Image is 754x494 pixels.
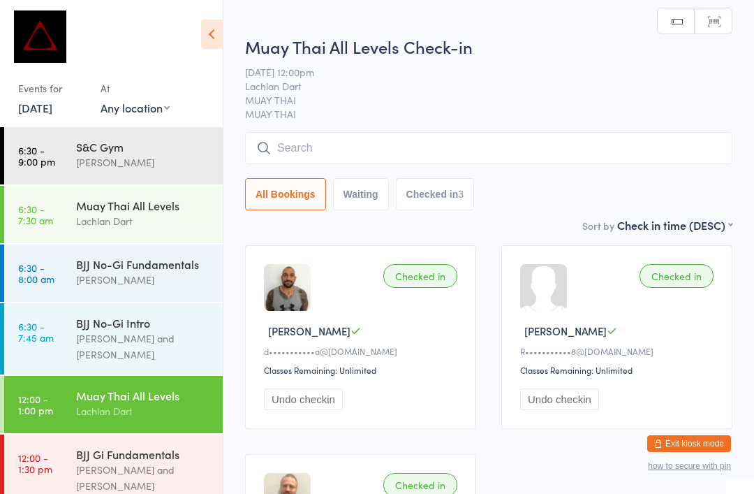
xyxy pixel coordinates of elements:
div: S&C Gym [76,139,211,154]
span: [PERSON_NAME] [524,324,607,338]
a: 6:30 -7:45 amBJJ No-Gi Intro[PERSON_NAME] and [PERSON_NAME] [4,303,223,375]
a: 6:30 -8:00 amBJJ No-Gi Fundamentals[PERSON_NAME] [4,245,223,302]
a: 6:30 -7:30 amMuay Thai All LevelsLachlan Dart [4,186,223,243]
button: Undo checkin [264,388,343,410]
div: Classes Remaining: Unlimited [520,364,718,376]
span: [DATE] 12:00pm [245,65,711,79]
button: All Bookings [245,178,326,210]
time: 6:30 - 9:00 pm [18,145,55,167]
span: Lachlan Dart [245,79,711,93]
div: Checked in [640,264,714,288]
div: Events for [18,77,87,100]
label: Sort by [582,219,614,233]
div: Any location [101,100,170,115]
input: Search [245,132,732,164]
h2: Muay Thai All Levels Check-in [245,35,732,58]
time: 6:30 - 7:45 am [18,321,54,343]
time: 6:30 - 7:30 am [18,203,53,226]
button: Waiting [333,178,389,210]
span: [PERSON_NAME] [268,324,350,338]
a: 12:00 -1:00 pmMuay Thai All LevelsLachlan Dart [4,376,223,433]
div: BJJ No-Gi Fundamentals [76,256,211,272]
div: [PERSON_NAME] and [PERSON_NAME] [76,330,211,363]
time: 12:00 - 1:00 pm [18,393,53,416]
span: MUAY THAI [245,93,711,107]
div: Lachlan Dart [76,403,211,419]
div: BJJ No-Gi Intro [76,315,211,330]
div: Classes Remaining: Unlimited [264,364,461,376]
div: Muay Thai All Levels [76,198,211,213]
button: Checked in3 [396,178,475,210]
div: At [101,77,170,100]
a: 6:30 -9:00 pmS&C Gym[PERSON_NAME] [4,127,223,184]
button: Undo checkin [520,388,599,410]
div: Muay Thai All Levels [76,388,211,403]
img: Dominance MMA Abbotsford [14,10,66,63]
div: Checked in [383,264,457,288]
button: how to secure with pin [648,461,731,471]
time: 6:30 - 8:00 am [18,262,54,284]
div: d•••••••••••a@[DOMAIN_NAME] [264,345,461,357]
span: MUAY THAI [245,107,732,121]
img: image1699411102.png [264,264,311,311]
div: [PERSON_NAME] [76,154,211,170]
div: BJJ Gi Fundamentals [76,446,211,462]
time: 12:00 - 1:30 pm [18,452,52,474]
div: Lachlan Dart [76,213,211,229]
a: [DATE] [18,100,52,115]
div: [PERSON_NAME] [76,272,211,288]
div: Check in time (DESC) [617,217,732,233]
button: Exit kiosk mode [647,435,731,452]
div: [PERSON_NAME] and [PERSON_NAME] [76,462,211,494]
div: R•••••••••••8@[DOMAIN_NAME] [520,345,718,357]
div: 3 [458,189,464,200]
